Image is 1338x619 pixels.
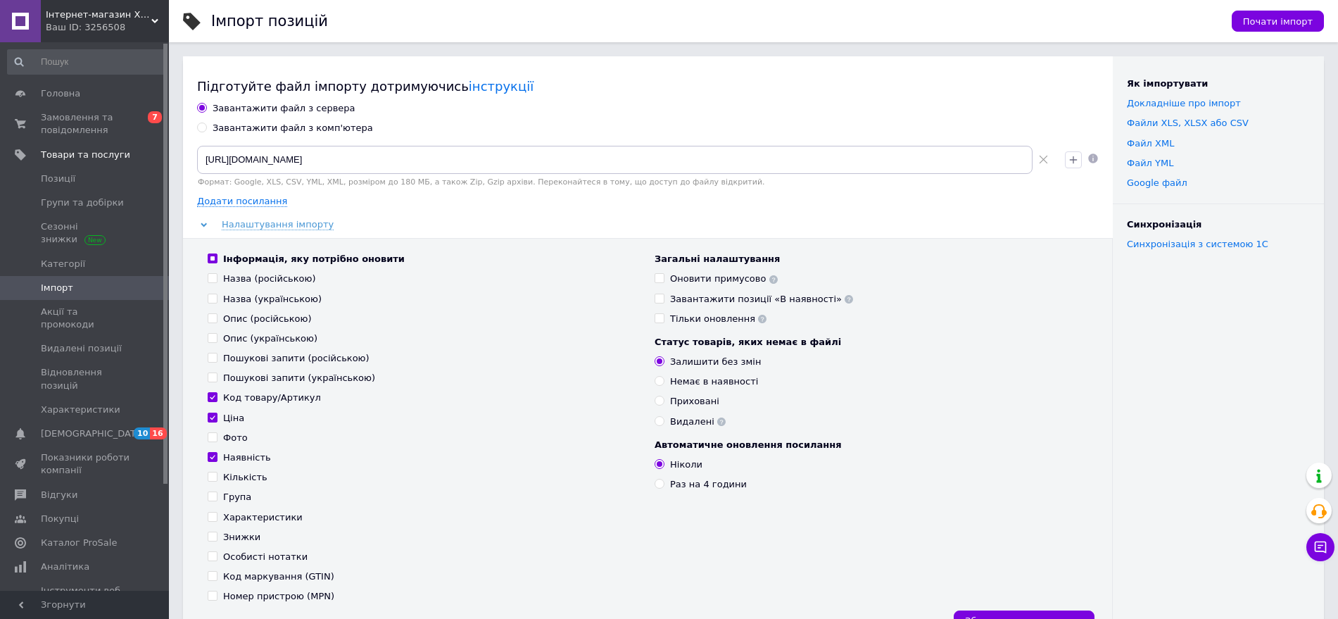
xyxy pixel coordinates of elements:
span: Додати посилання [197,196,287,207]
div: Ціна [223,412,244,425]
span: Покупці [41,513,79,525]
span: Інструменти веб-майстра та SEO [41,584,130,610]
span: Відновлення позицій [41,366,130,392]
div: Опис (російською) [223,313,312,325]
span: Почати імпорт [1243,16,1313,27]
div: Оновити примусово [670,273,778,285]
span: Головна [41,87,80,100]
a: Google файл [1127,177,1187,188]
span: 16 [150,427,166,439]
div: Наявність [223,451,271,464]
span: Відгуки [41,489,77,501]
div: Назва (українською) [223,293,322,306]
div: Видалені [670,415,726,428]
span: Аналітика [41,561,89,573]
span: Імпорт [41,282,73,294]
div: Номер пристрою (MPN) [223,590,334,603]
span: Каталог ProSale [41,537,117,549]
input: Вкажіть посилання [197,146,1033,174]
div: Характеристики [223,511,303,524]
h1: Імпорт позицій [211,13,328,30]
a: Докладніше про імпорт [1127,98,1241,108]
span: Показники роботи компанії [41,451,130,477]
div: Раз на 4 години [670,478,747,491]
div: Завантажити файл з сервера [213,102,355,115]
div: Немає в наявності [670,375,758,388]
button: Чат з покупцем [1306,533,1334,561]
span: 10 [134,427,150,439]
input: Пошук [7,49,166,75]
div: Завантажити файл з комп'ютера [213,122,373,135]
div: Приховані [670,395,719,408]
span: Категорії [41,258,85,270]
div: Автоматичне оновлення посилання [655,439,1087,451]
div: Група [223,491,251,504]
span: Товари та послуги [41,149,130,161]
div: Назва (російською) [223,273,316,285]
div: Інформація, яку потрібно оновити [223,253,405,265]
a: Файл XML [1127,138,1174,149]
span: Замовлення та повідомлення [41,111,130,137]
div: Залишити без змін [670,356,761,368]
span: Видалені позиції [41,342,122,355]
div: Ваш ID: 3256508 [46,21,169,34]
div: Тільки оновлення [670,313,766,325]
a: Файли ХLS, XLSX або CSV [1127,118,1249,128]
span: Характеристики [41,404,120,416]
span: Налаштування імпорту [222,219,334,230]
div: Статус товарів, яких немає в файлі [655,336,1087,349]
button: Почати імпорт [1232,11,1324,32]
span: Позиції [41,173,75,185]
span: Сезонні знижки [41,220,130,246]
div: Знижки [223,531,260,544]
a: інструкції [469,79,534,94]
span: Групи та добірки [41,196,124,209]
div: Загальні налаштування [655,253,1087,265]
a: Синхронізація з системою 1С [1127,239,1268,249]
div: Код товару/Артикул [223,392,321,404]
div: Завантажити позиції «В наявності» [670,293,853,306]
span: 7 [148,111,162,123]
div: Кількість [223,471,267,484]
div: Особисті нотатки [223,551,308,563]
div: Як імпортувати [1127,77,1310,90]
div: Код маркування (GTIN) [223,570,334,583]
div: Ніколи [670,458,702,471]
span: [DEMOGRAPHIC_DATA] [41,427,145,440]
a: Файл YML [1127,158,1173,168]
div: Пошукові запити (російською) [223,352,370,365]
div: Синхронізація [1127,218,1310,231]
div: Формат: Google, XLS, CSV, YML, XML, розміром до 180 МБ, а також Zip, Gzip архіви. Переконайтеся в... [197,177,1054,187]
span: Інтернет-магазин Хозік [46,8,151,21]
div: Пошукові запити (українською) [223,372,375,384]
div: Опис (українською) [223,332,317,345]
div: Фото [223,432,248,444]
div: Підготуйте файл імпорту дотримуючись [197,77,1099,95]
span: Акції та промокоди [41,306,130,331]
